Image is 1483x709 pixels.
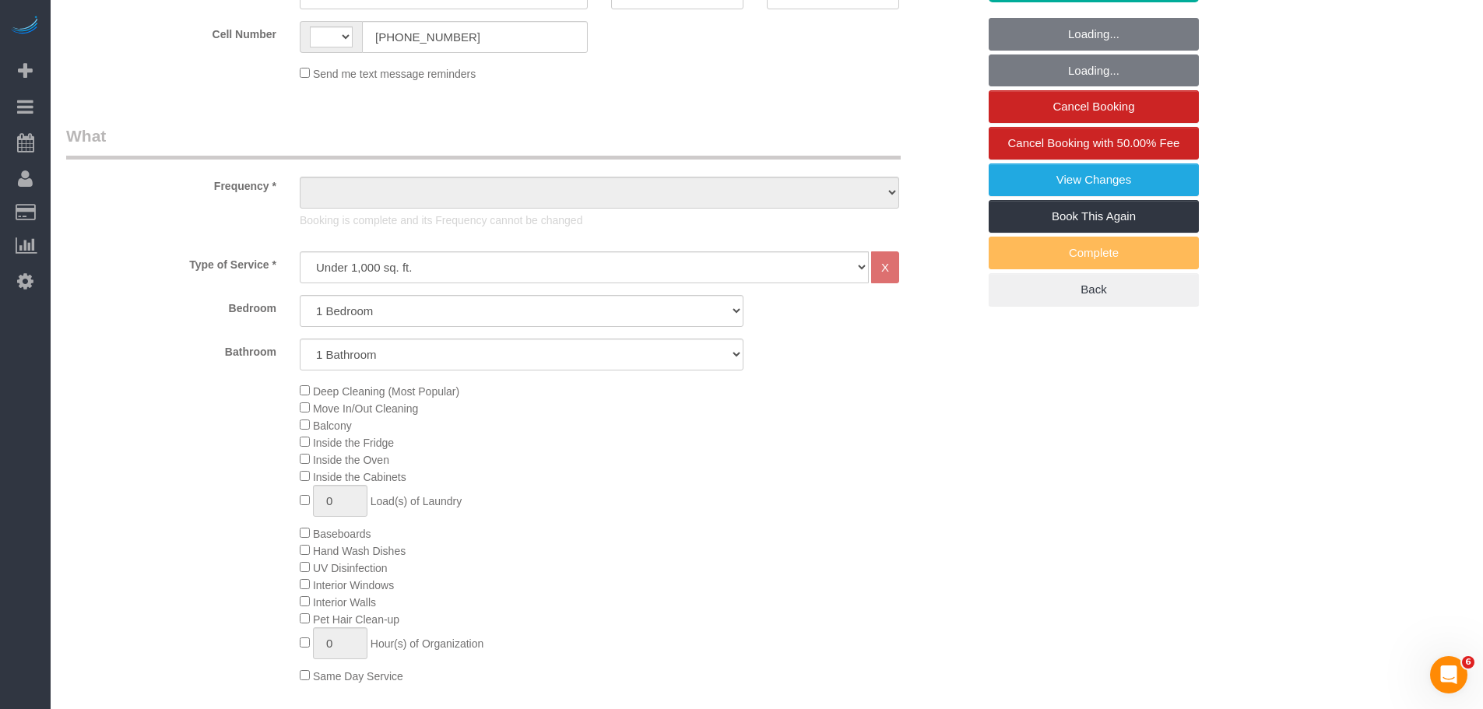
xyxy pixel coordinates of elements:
[313,528,371,540] span: Baseboards
[313,596,376,609] span: Interior Walls
[989,90,1199,123] a: Cancel Booking
[371,637,484,650] span: Hour(s) of Organization
[313,68,476,80] span: Send me text message reminders
[1430,656,1467,693] iframe: Intercom live chat
[54,339,288,360] label: Bathroom
[371,495,462,507] span: Load(s) of Laundry
[1008,136,1180,149] span: Cancel Booking with 50.00% Fee
[66,125,901,160] legend: What
[54,21,288,42] label: Cell Number
[313,562,388,574] span: UV Disinfection
[300,212,899,228] p: Booking is complete and its Frequency cannot be changed
[54,295,288,316] label: Bedroom
[313,385,459,398] span: Deep Cleaning (Most Popular)
[313,579,394,591] span: Interior Windows
[313,545,406,557] span: Hand Wash Dishes
[313,471,406,483] span: Inside the Cabinets
[313,613,399,626] span: Pet Hair Clean-up
[313,419,352,432] span: Balcony
[989,127,1199,160] a: Cancel Booking with 50.00% Fee
[54,251,288,272] label: Type of Service *
[989,200,1199,233] a: Book This Again
[313,402,418,415] span: Move In/Out Cleaning
[362,21,588,53] input: Cell Number
[1462,656,1474,669] span: 6
[9,16,40,37] img: Automaid Logo
[54,173,288,194] label: Frequency *
[313,454,389,466] span: Inside the Oven
[989,163,1199,196] a: View Changes
[313,437,394,449] span: Inside the Fridge
[989,273,1199,306] a: Back
[313,670,403,683] span: Same Day Service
